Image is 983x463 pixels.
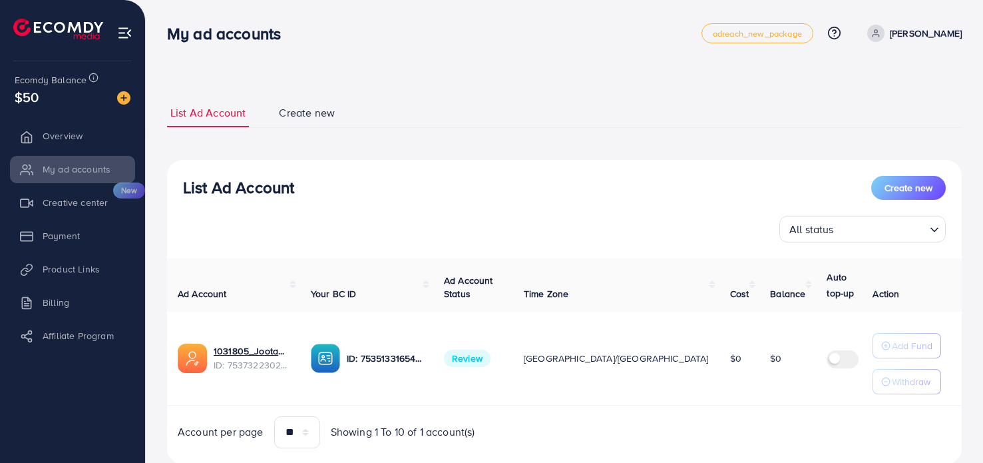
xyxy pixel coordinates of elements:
span: Ecomdy Balance [15,73,87,87]
p: [PERSON_NAME] [890,25,962,41]
img: ic-ba-acc.ded83a64.svg [311,344,340,373]
h3: My ad accounts [167,24,292,43]
p: Withdraw [892,374,930,390]
span: $0 [770,352,781,365]
span: All status [787,220,837,239]
button: Withdraw [873,369,941,394]
div: Search for option [779,216,946,242]
span: [GEOGRAPHIC_DATA]/[GEOGRAPHIC_DATA] [524,352,709,365]
span: Your BC ID [311,287,357,300]
span: Time Zone [524,287,568,300]
span: List Ad Account [170,105,246,121]
span: Ad Account [178,287,227,300]
a: [PERSON_NAME] [862,25,962,42]
img: logo [13,19,103,39]
img: image [117,91,130,105]
p: ID: 7535133165497974801 [347,350,423,366]
span: Account per page [178,424,264,440]
span: Review [444,350,491,367]
span: $50 [15,87,39,107]
img: ic-ads-acc.e4c84228.svg [178,344,207,373]
button: Add Fund [873,333,941,358]
span: adreach_new_package [713,29,802,38]
a: 1031805_Jootay Layloo_1754919829346 [214,344,290,358]
h3: List Ad Account [183,178,294,197]
p: Add Fund [892,338,932,354]
span: Create new [279,105,335,121]
input: Search for option [838,217,924,239]
span: Showing 1 To 10 of 1 account(s) [331,424,475,440]
span: Ad Account Status [444,274,493,300]
button: Create new [871,176,946,200]
span: ID: 7537322302134140935 [214,358,290,372]
img: menu [117,25,132,41]
div: <span class='underline'>1031805_Jootay Layloo_1754919829346</span></br>7537322302134140935 [214,344,290,372]
span: Cost [730,287,749,300]
span: Create new [885,181,932,195]
span: Action [873,287,899,300]
span: Balance [770,287,805,300]
a: adreach_new_package [701,23,813,43]
p: Auto top-up [827,269,865,301]
span: $0 [730,352,741,365]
